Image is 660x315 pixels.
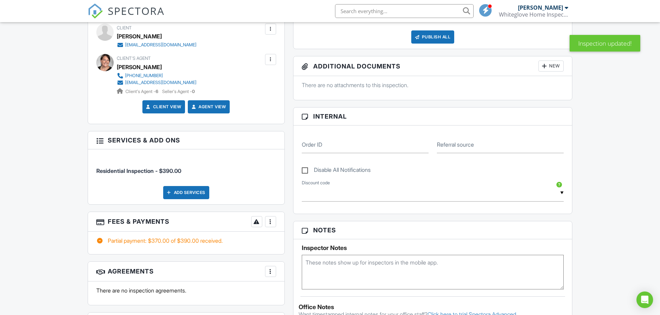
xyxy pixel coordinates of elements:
strong: 6 [156,89,158,94]
div: New [538,61,564,72]
a: [PHONE_NUMBER] [117,72,196,79]
h3: Additional Documents [293,56,572,76]
a: [EMAIL_ADDRESS][DOMAIN_NAME] [117,79,196,86]
a: Client View [145,103,182,110]
span: Client's Agent [117,56,151,61]
div: Inspection updated! [570,35,640,52]
span: SPECTORA [108,3,165,18]
strong: 0 [192,89,195,94]
span: Client [117,25,132,30]
span: Seller's Agent - [162,89,195,94]
span: Residential Inspection - $390.00 [96,167,181,174]
h3: Services & Add ons [88,131,284,149]
a: [EMAIL_ADDRESS][DOMAIN_NAME] [117,41,196,48]
a: SPECTORA [88,9,165,24]
input: Search everything... [335,4,474,18]
h3: Fees & Payments [88,212,284,232]
a: Agent View [190,103,226,110]
div: [EMAIL_ADDRESS][DOMAIN_NAME] [125,80,196,85]
label: Discount code [302,180,330,186]
img: The Best Home Inspection Software - Spectora [88,3,103,19]
div: Partial payment: $370.00 of $390.00 received. [96,237,276,244]
li: Service: Residential Inspection [96,155,276,180]
div: Add Services [163,186,209,199]
p: There are no attachments to this inspection. [302,81,564,89]
div: [PHONE_NUMBER] [125,73,163,78]
div: Office Notes [299,304,567,311]
div: Open Intercom Messenger [636,291,653,308]
label: Referral source [437,141,474,148]
h3: Internal [293,108,572,126]
div: [PERSON_NAME] [518,4,563,11]
div: [PERSON_NAME] [117,31,162,41]
label: Disable All Notifications [302,167,371,175]
h3: Agreements [88,262,284,281]
a: [PERSON_NAME] [117,62,162,72]
p: There are no inspection agreements. [96,287,276,294]
div: Publish All [411,30,455,44]
h3: Notes [293,221,572,239]
div: Whiteglove Home Inspection, LLC [499,11,568,18]
h5: Inspector Notes [302,244,564,251]
span: Client's Agent - [125,89,159,94]
label: Order ID [302,141,322,148]
div: [EMAIL_ADDRESS][DOMAIN_NAME] [125,42,196,48]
